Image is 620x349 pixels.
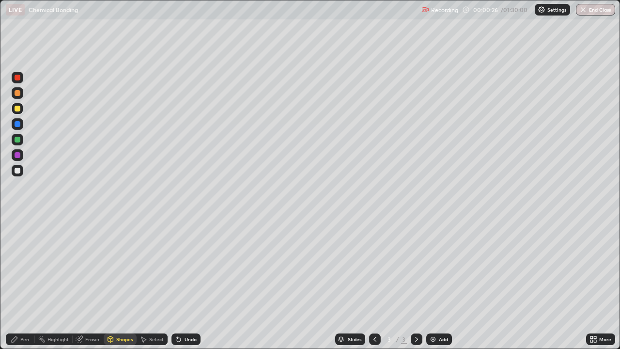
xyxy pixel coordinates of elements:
div: Undo [185,337,197,342]
img: add-slide-button [429,335,437,343]
img: end-class-cross [579,6,587,14]
div: 3 [385,336,394,342]
div: Eraser [85,337,100,342]
div: 3 [401,335,407,344]
p: LIVE [9,6,22,14]
div: More [599,337,611,342]
div: / [396,336,399,342]
button: End Class [576,4,615,16]
div: Highlight [47,337,69,342]
p: Chemical Bonding [29,6,78,14]
div: Shapes [116,337,133,342]
div: Slides [348,337,361,342]
div: Pen [20,337,29,342]
p: Recording [431,6,458,14]
img: recording.375f2c34.svg [421,6,429,14]
p: Settings [547,7,566,12]
img: class-settings-icons [538,6,545,14]
div: Select [149,337,164,342]
div: Add [439,337,448,342]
